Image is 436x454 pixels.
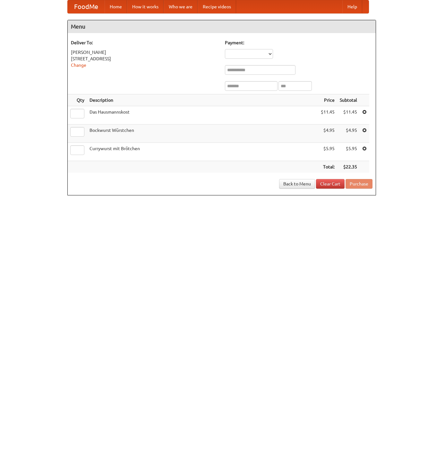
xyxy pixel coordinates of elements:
[87,94,318,106] th: Description
[342,0,362,13] a: Help
[68,0,105,13] a: FoodMe
[127,0,164,13] a: How it works
[71,56,218,62] div: [STREET_ADDRESS]
[71,49,218,56] div: [PERSON_NAME]
[71,63,86,68] a: Change
[337,94,360,106] th: Subtotal
[225,39,372,46] h5: Payment:
[68,20,376,33] h4: Menu
[279,179,315,189] a: Back to Menu
[337,161,360,173] th: $22.35
[87,106,318,124] td: Das Hausmannskost
[337,124,360,143] td: $4.95
[318,94,337,106] th: Price
[198,0,236,13] a: Recipe videos
[318,106,337,124] td: $11.45
[318,124,337,143] td: $4.95
[337,143,360,161] td: $5.95
[87,124,318,143] td: Bockwurst Würstchen
[346,179,372,189] button: Purchase
[71,39,218,46] h5: Deliver To:
[337,106,360,124] td: $11.45
[68,94,87,106] th: Qty
[316,179,345,189] a: Clear Cart
[87,143,318,161] td: Currywurst mit Brötchen
[105,0,127,13] a: Home
[164,0,198,13] a: Who we are
[318,161,337,173] th: Total:
[318,143,337,161] td: $5.95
